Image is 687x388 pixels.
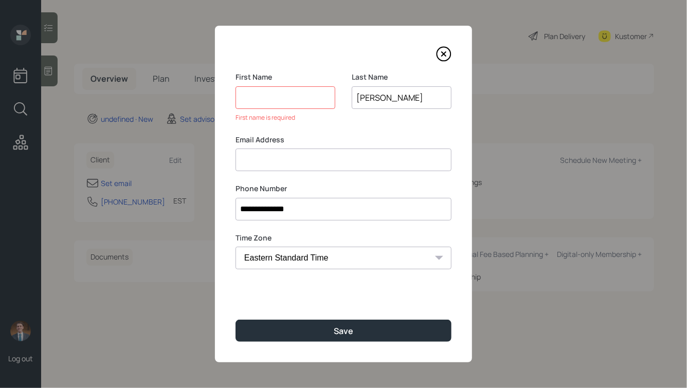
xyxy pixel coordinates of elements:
[236,113,335,122] div: First name is required
[334,325,353,337] div: Save
[236,183,451,194] label: Phone Number
[236,233,451,243] label: Time Zone
[236,320,451,342] button: Save
[236,72,335,82] label: First Name
[352,72,451,82] label: Last Name
[236,135,451,145] label: Email Address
